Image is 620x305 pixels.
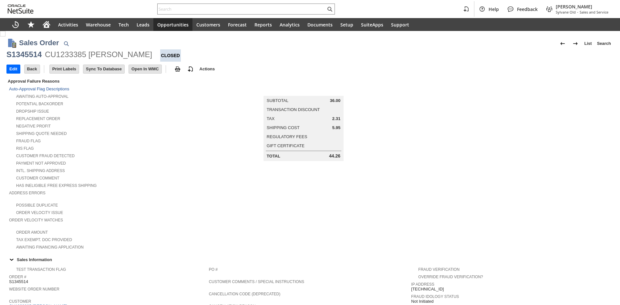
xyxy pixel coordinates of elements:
[16,230,48,235] a: Order Amount
[263,86,344,96] caption: Summary
[556,10,576,15] span: Sylvane Old
[418,275,483,279] a: Override Fraud Verification?
[267,107,320,112] a: Transaction Discount
[9,218,63,222] a: Order Velocity Matches
[82,18,115,31] a: Warehouse
[332,116,340,121] span: 2.31
[228,22,247,28] span: Forecast
[12,21,19,28] svg: Recent Records
[16,176,59,180] a: Customer Comment
[58,22,78,28] span: Activities
[157,22,189,28] span: Opportunities
[19,37,59,48] h1: Sales Order
[16,267,66,272] a: Test Transaction Flag
[160,49,181,62] div: Closed
[267,116,274,121] a: Tax
[209,280,304,284] a: Customer Comments / Special Instructions
[594,38,614,49] a: Search
[267,143,305,148] a: Gift Certificate
[8,18,23,31] a: Recent Records
[16,131,67,136] a: Shipping Quote Needed
[361,22,383,28] span: SuiteApps
[6,49,42,60] div: S1345514
[276,18,304,31] a: Analytics
[489,6,499,12] span: Help
[23,18,39,31] div: Shortcuts
[43,21,50,28] svg: Home
[267,98,288,103] a: Subtotal
[16,183,97,188] a: Has Ineligible Free Express Shipping
[582,38,594,49] a: List
[418,267,460,272] a: Fraud Verification
[153,18,192,31] a: Opportunities
[8,5,34,14] svg: logo
[86,22,111,28] span: Warehouse
[556,4,608,10] span: [PERSON_NAME]
[517,6,538,12] span: Feedback
[304,18,336,31] a: Documents
[6,77,206,85] div: Approval Failure Reasons
[174,65,181,73] img: print.svg
[16,139,41,143] a: Fraud Flag
[16,210,63,215] a: Order Velocity Issue
[330,98,341,103] span: 36.00
[119,22,129,28] span: Tech
[16,117,60,121] a: Replacement Order
[387,18,413,31] a: Support
[25,65,40,73] input: Back
[16,168,65,173] a: Intl. Shipping Address
[332,125,340,130] span: 5.95
[158,5,326,13] input: Search
[16,161,66,166] a: Payment not approved
[209,292,281,296] a: Cancellation Code (deprecated)
[411,282,434,287] a: IP Address
[267,154,280,158] a: Total
[16,154,75,158] a: Customer Fraud Detected
[9,86,69,91] a: Auto-Approval Flag Descriptions
[267,125,300,130] a: Shipping Cost
[192,18,224,31] a: Customers
[83,65,124,73] input: Sync To Database
[9,191,46,195] a: Address Errors
[326,5,334,13] svg: Search
[280,22,300,28] span: Analytics
[340,22,353,28] span: Setup
[16,238,72,242] a: Tax Exempt. Doc Provided
[254,22,272,28] span: Reports
[391,22,409,28] span: Support
[137,22,150,28] span: Leads
[411,287,444,292] span: [TECHNICAL_ID]
[6,255,611,264] div: Sales Information
[16,124,51,128] a: Negative Profit
[133,18,153,31] a: Leads
[16,109,49,114] a: Dropship Issue
[187,65,194,73] img: add-record.svg
[209,267,218,272] a: PO #
[62,40,70,47] img: Quick Find
[16,102,63,106] a: Potential Backorder
[115,18,133,31] a: Tech
[307,22,333,28] span: Documents
[224,18,251,31] a: Forecast
[16,245,84,249] a: Awaiting Financing Application
[16,203,58,208] a: Possible Duplicate
[559,40,566,47] img: Previous
[411,294,459,299] a: Fraud Idology Status
[39,18,54,31] a: Home
[50,65,79,73] input: Print Labels
[577,10,578,15] span: -
[196,22,220,28] span: Customers
[251,18,276,31] a: Reports
[411,299,433,304] span: Not Initiated
[9,279,28,284] span: S1345514
[45,49,152,60] div: CU1233385 [PERSON_NAME]
[7,65,20,73] input: Edit
[16,94,68,99] a: Awaiting Auto-Approval
[6,255,614,264] td: Sales Information
[267,134,307,139] a: Regulatory Fees
[16,146,34,151] a: RIS flag
[129,65,161,73] input: Open In WMC
[329,153,340,159] span: 44.26
[9,299,31,304] a: Customer
[9,275,26,279] a: Order #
